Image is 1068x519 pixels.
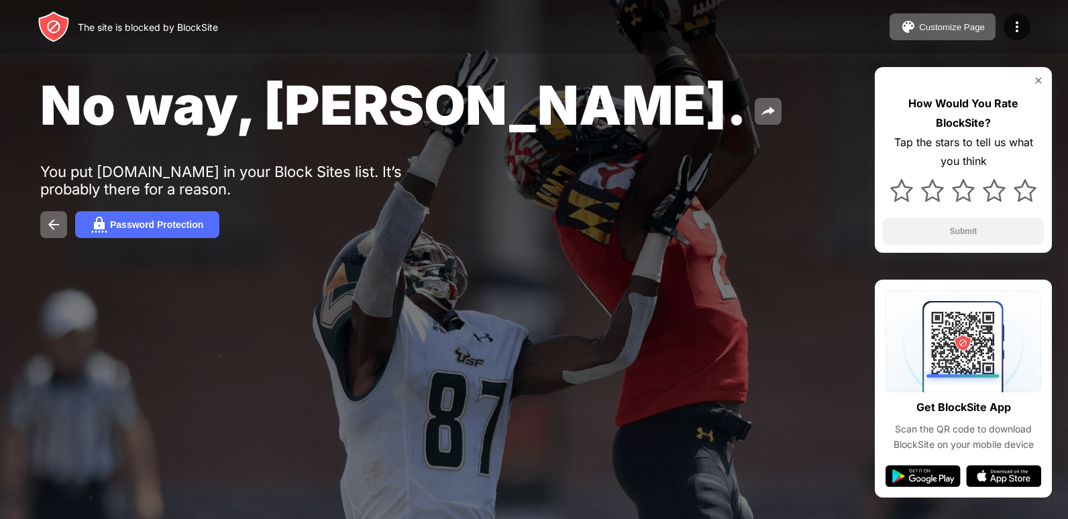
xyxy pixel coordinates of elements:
[110,219,203,230] div: Password Protection
[46,217,62,233] img: back.svg
[983,179,1006,202] img: star.svg
[883,94,1044,133] div: How Would You Rate BlockSite?
[38,11,70,43] img: header-logo.svg
[890,13,996,40] button: Customize Page
[916,398,1011,417] div: Get BlockSite App
[900,19,916,35] img: pallet.svg
[890,179,913,202] img: star.svg
[883,133,1044,172] div: Tap the stars to tell us what you think
[40,163,455,198] div: You put [DOMAIN_NAME] in your Block Sites list. It’s probably there for a reason.
[952,179,975,202] img: star.svg
[1014,179,1036,202] img: star.svg
[91,217,107,233] img: password.svg
[966,465,1041,487] img: app-store.svg
[75,211,219,238] button: Password Protection
[919,22,985,32] div: Customize Page
[40,72,747,137] span: No way, [PERSON_NAME].
[760,103,776,119] img: share.svg
[921,179,944,202] img: star.svg
[886,422,1041,452] div: Scan the QR code to download BlockSite on your mobile device
[886,290,1041,392] img: qrcode.svg
[883,218,1044,245] button: Submit
[1009,19,1025,35] img: menu-icon.svg
[1033,75,1044,86] img: rate-us-close.svg
[78,21,218,33] div: The site is blocked by BlockSite
[886,465,961,487] img: google-play.svg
